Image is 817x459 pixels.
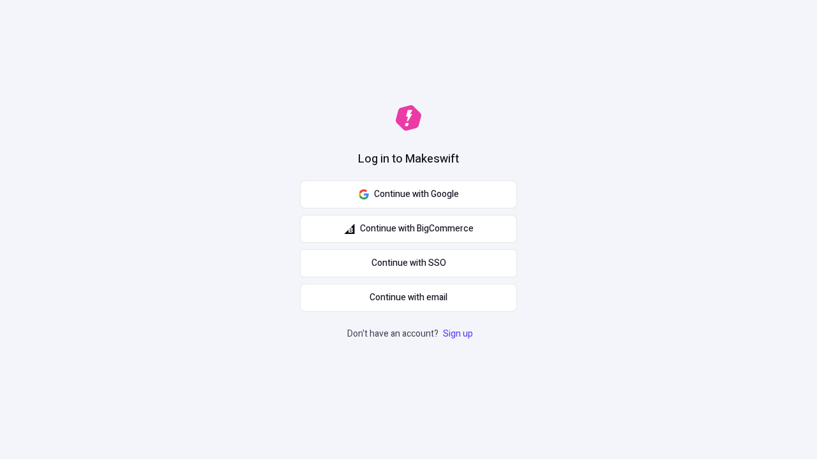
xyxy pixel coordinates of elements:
h1: Log in to Makeswift [358,151,459,168]
button: Continue with Google [300,180,517,208]
span: Continue with BigCommerce [360,222,474,236]
span: Continue with Google [374,187,459,201]
button: Continue with BigCommerce [300,215,517,243]
a: Continue with SSO [300,249,517,277]
a: Sign up [440,327,476,340]
button: Continue with email [300,284,517,312]
p: Don't have an account? [347,327,476,341]
span: Continue with email [370,291,447,305]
